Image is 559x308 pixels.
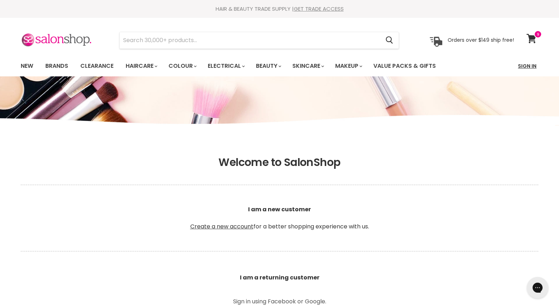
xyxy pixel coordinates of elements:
[199,299,360,304] p: Sign in using Facebook or Google.
[15,59,39,74] a: New
[120,32,380,49] input: Search
[190,222,253,231] a: Create a new account
[21,156,538,169] h1: Welcome to SalonShop
[21,188,538,248] p: for a better shopping experience with us.
[120,59,162,74] a: Haircare
[514,59,541,74] a: Sign In
[202,59,249,74] a: Electrical
[448,37,514,43] p: Orders over $149 ship free!
[119,32,399,49] form: Product
[523,274,552,301] iframe: Gorgias live chat messenger
[12,56,547,76] nav: Main
[368,59,441,74] a: Value Packs & Gifts
[294,5,344,12] a: GET TRADE ACCESS
[163,59,201,74] a: Colour
[287,59,328,74] a: Skincare
[330,59,367,74] a: Makeup
[15,56,478,76] ul: Main menu
[75,59,119,74] a: Clearance
[380,32,399,49] button: Search
[12,5,547,12] div: HAIR & BEAUTY TRADE SUPPLY |
[251,59,286,74] a: Beauty
[240,273,319,282] b: I am a returning customer
[248,205,311,213] b: I am a new customer
[40,59,74,74] a: Brands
